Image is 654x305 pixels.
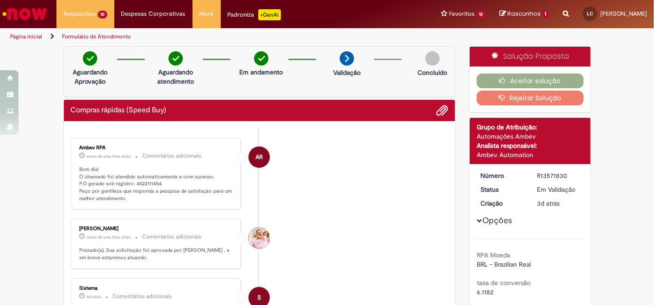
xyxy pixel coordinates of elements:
img: check-circle-green.png [83,51,97,66]
div: Fernando Henrique De Souza [249,227,270,249]
small: Comentários adicionais [143,233,202,241]
span: 10 [98,11,107,18]
div: Padroniza [228,9,281,20]
h2: Compras rápidas (Speed Buy) Histórico de tíquete [71,106,167,115]
div: Ambev RPA [249,146,270,168]
dt: Criação [473,199,530,208]
time: 26/09/2025 16:56:37 [537,199,560,207]
p: Prezado(a), Sua solicitação foi aprovada por [PERSON_NAME] , e em breve estaremos atuando. [80,247,234,261]
p: Aguardando atendimento [153,67,198,86]
div: [PERSON_NAME] [80,226,234,232]
span: 3d atrás [87,294,101,299]
a: Rascunhos [499,10,549,18]
div: Solução Proposta [470,47,591,67]
div: Ambev RPA [80,145,234,151]
span: More [199,9,214,18]
span: Favoritos [449,9,475,18]
p: Aguardando Aprovação [68,67,112,86]
button: Adicionar anexos [436,104,448,116]
img: check-circle-green.png [254,51,268,66]
p: Em andamento [239,67,283,77]
p: Concluído [417,68,447,77]
small: Comentários adicionais [143,152,202,160]
span: LC [587,11,593,17]
button: Aceitar solução [477,73,584,88]
dt: Status [473,185,530,194]
span: 3d atrás [537,199,560,207]
a: Página inicial [10,33,42,40]
div: Grupo de Atribuição: [477,122,584,132]
span: BRL - Brazilian Real [477,260,531,268]
span: [PERSON_NAME] [600,10,647,18]
span: Despesas Corporativas [121,9,186,18]
span: 1 [542,10,549,18]
ul: Trilhas de página [7,28,429,45]
time: 29/09/2025 09:25:19 [87,153,131,159]
a: Formulário de Atendimento [62,33,131,40]
span: Requisições [63,9,96,18]
span: Rascunhos [507,9,541,18]
span: 6.1182 [477,288,493,296]
p: Bom dia! O chamado foi atendido automaticamente e com sucesso. P.O gerado sob registro: 452211145... [80,166,234,202]
div: Automações Ambev [477,132,584,141]
div: Analista responsável: [477,141,584,150]
time: 29/09/2025 08:57:58 [87,234,131,240]
small: Comentários adicionais [113,293,172,300]
b: taxa de conversão [477,279,530,287]
span: cerca de uma hora atrás [87,153,131,159]
div: Ambev Automation [477,150,584,159]
time: 26/09/2025 16:56:50 [87,294,101,299]
button: Rejeitar Solução [477,91,584,105]
img: arrow-next.png [340,51,354,66]
p: +GenAi [258,9,281,20]
img: img-circle-grey.png [425,51,440,66]
div: 26/09/2025 16:56:37 [537,199,580,208]
span: AR [255,146,263,168]
b: RPA Moeda [477,251,510,259]
div: R13571830 [537,171,580,180]
img: check-circle-green.png [168,51,183,66]
dt: Número [473,171,530,180]
p: Validação [333,68,361,77]
div: Sistema [80,286,234,291]
span: 12 [477,11,486,18]
div: Em Validação [537,185,580,194]
span: cerca de uma hora atrás [87,234,131,240]
img: ServiceNow [1,5,49,23]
